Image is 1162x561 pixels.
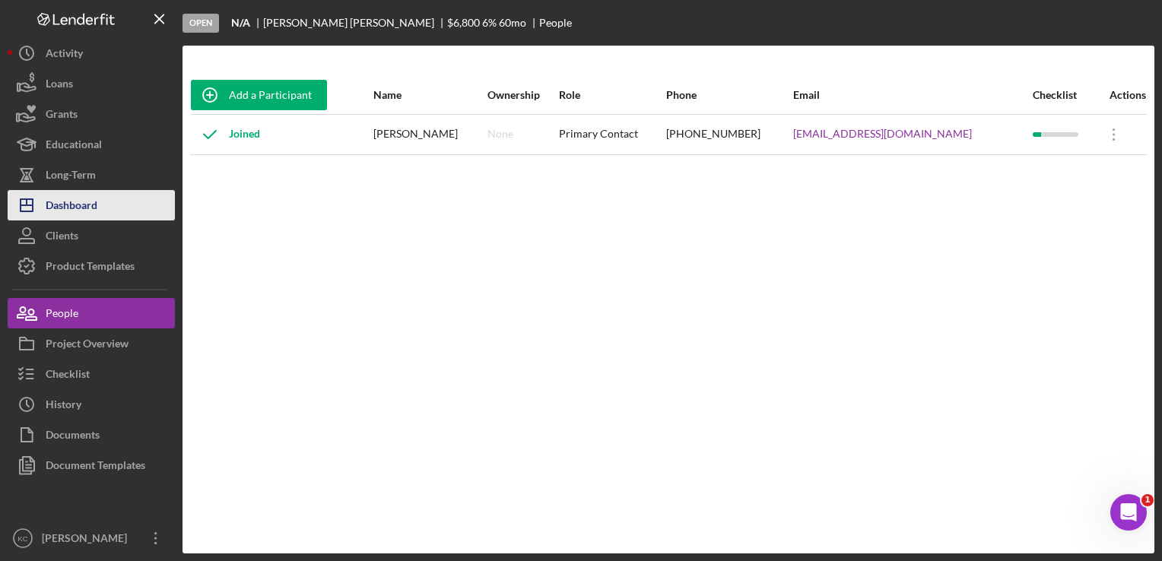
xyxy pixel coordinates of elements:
[8,38,175,68] button: Activity
[8,523,175,553] button: KC[PERSON_NAME]
[8,190,175,220] button: Dashboard
[1095,89,1146,101] div: Actions
[46,420,100,454] div: Documents
[8,328,175,359] button: Project Overview
[539,17,572,29] div: People
[8,359,175,389] button: Checklist
[46,99,78,133] div: Grants
[46,328,129,363] div: Project Overview
[8,251,175,281] button: Product Templates
[263,17,447,29] div: [PERSON_NAME] [PERSON_NAME]
[373,116,486,154] div: [PERSON_NAME]
[46,450,145,484] div: Document Templates
[8,298,175,328] button: People
[46,389,81,423] div: History
[499,17,526,29] div: 60 mo
[559,116,665,154] div: Primary Contact
[559,89,665,101] div: Role
[8,389,175,420] button: History
[482,17,497,29] div: 6 %
[666,116,792,154] div: [PHONE_NUMBER]
[231,17,250,29] b: N/A
[8,160,175,190] button: Long-Term
[793,128,972,140] a: [EMAIL_ADDRESS][DOMAIN_NAME]
[191,80,327,110] button: Add a Participant
[46,190,97,224] div: Dashboard
[8,420,175,450] button: Documents
[487,89,557,101] div: Ownership
[183,14,219,33] div: Open
[46,359,90,393] div: Checklist
[46,38,83,72] div: Activity
[487,128,513,140] div: None
[8,99,175,129] button: Grants
[46,129,102,163] div: Educational
[8,68,175,99] button: Loans
[38,523,137,557] div: [PERSON_NAME]
[8,450,175,480] button: Document Templates
[1033,89,1094,101] div: Checklist
[8,220,175,251] button: Clients
[17,534,27,543] text: KC
[666,89,792,101] div: Phone
[46,220,78,255] div: Clients
[373,89,486,101] div: Name
[8,129,175,160] button: Educational
[1110,494,1147,531] iframe: Intercom live chat
[46,298,78,332] div: People
[447,16,480,29] span: $6,800
[793,89,1031,101] div: Email
[46,160,96,194] div: Long-Term
[191,116,260,154] div: Joined
[229,80,312,110] div: Add a Participant
[46,251,135,285] div: Product Templates
[46,68,73,103] div: Loans
[1141,494,1154,506] span: 1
